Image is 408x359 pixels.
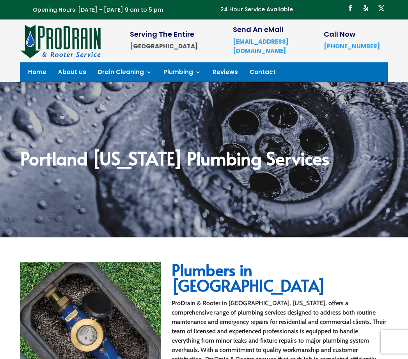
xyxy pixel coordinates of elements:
[213,69,238,78] a: Reviews
[250,69,276,78] a: Contact
[20,149,387,171] h2: Portland [US_STATE] Plumbing Services
[98,69,152,78] a: Drain Cleaning
[233,37,289,55] a: [EMAIL_ADDRESS][DOMAIN_NAME]
[163,69,201,78] a: Plumbing
[33,6,163,14] span: Opening Hours: [DATE] - [DATE] 9 am to 5 pm
[220,5,293,14] p: 24 Hour Service Available
[58,69,86,78] a: About us
[360,2,372,14] a: Follow on Yelp
[375,2,388,14] a: Follow on X
[344,2,357,14] a: Follow on Facebook
[28,69,46,78] a: Home
[20,23,102,58] img: site-logo-100h
[233,25,284,34] span: Send An eMail
[324,42,380,50] a: [PHONE_NUMBER]
[130,42,198,50] strong: [GEOGRAPHIC_DATA]
[130,29,194,39] span: Serving The Entire
[324,29,355,39] span: Call Now
[172,262,388,297] h2: Plumbers in [GEOGRAPHIC_DATA]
